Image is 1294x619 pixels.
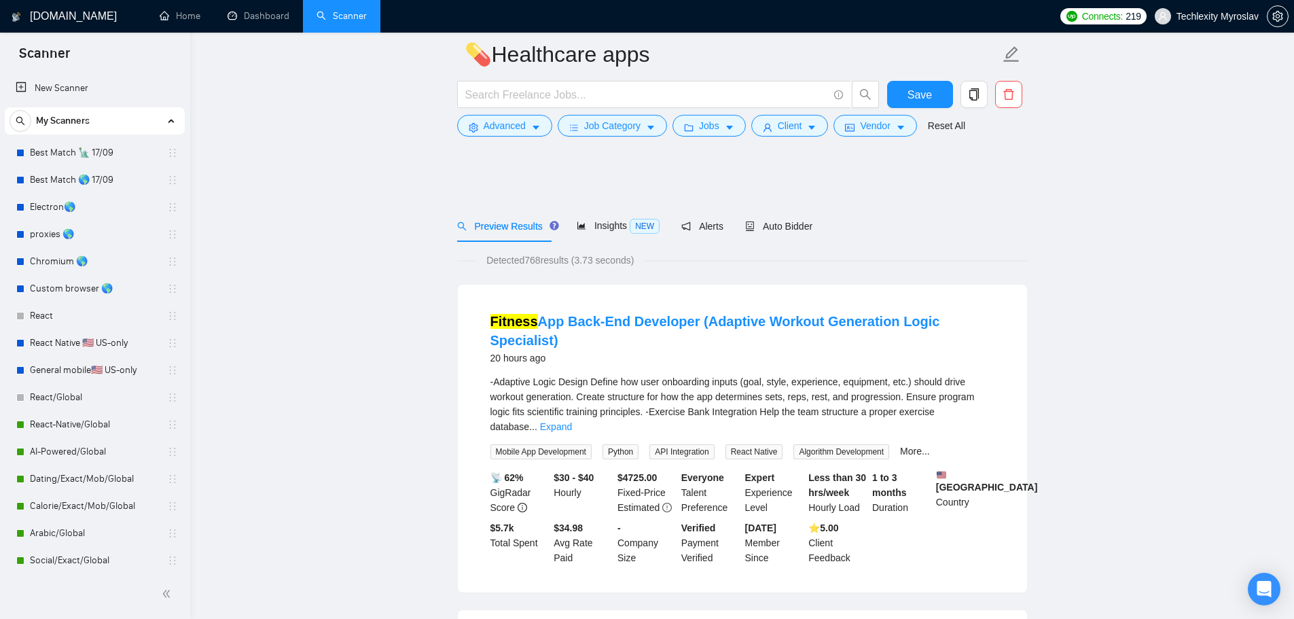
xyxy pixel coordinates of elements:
a: React Native 🇺🇸 US-only [30,330,159,357]
a: Dating/Exact/Mob/Global [30,465,159,493]
span: API Integration [649,444,714,459]
div: Country [933,470,997,515]
span: Auto Bidder [745,221,812,232]
a: New Scanner [16,75,174,102]
span: holder [167,555,178,566]
span: Preview Results [457,221,555,232]
span: holder [167,283,178,294]
button: copy [960,81,988,108]
span: area-chart [577,221,586,230]
span: Detected 768 results (3.73 seconds) [477,253,643,268]
span: exclamation-circle [662,503,672,512]
a: React-Native/Global [30,411,159,438]
a: searchScanner [317,10,367,22]
span: caret-down [896,122,905,132]
span: holder [167,474,178,484]
a: AI-Powered/Global [30,438,159,465]
span: holder [167,501,178,512]
img: upwork-logo.png [1066,11,1077,22]
b: $ 5.7k [490,523,514,533]
a: Chromium 🌎 [30,248,159,275]
span: Connects: [1082,9,1123,24]
b: Less than 30 hrs/week [808,472,866,498]
b: 1 to 3 months [872,472,907,498]
span: Alerts [681,221,723,232]
div: Hourly [551,470,615,515]
a: Calorie/Exact/Mob/Global [30,493,159,520]
span: notification [681,222,691,231]
span: bars [569,122,579,132]
button: userClientcaret-down [751,115,829,137]
div: Avg Rate Paid [551,520,615,565]
div: GigRadar Score [488,470,552,515]
span: caret-down [807,122,816,132]
div: -Adaptive Logic Design Define how user onboarding inputs (goal, style, experience, equipment, etc... [490,374,994,434]
div: Fixed-Price [615,470,679,515]
span: holder [167,419,178,430]
div: 20 hours ago [490,350,994,366]
span: folder [684,122,694,132]
span: Save [907,86,932,103]
span: caret-down [725,122,734,132]
div: Tooltip anchor [548,219,560,232]
span: holder [167,147,178,158]
input: Scanner name... [465,37,1000,71]
b: $34.98 [554,523,583,533]
b: - [617,523,621,533]
span: My Scanners [36,107,90,135]
b: Verified [681,523,716,533]
a: Best Match 🌎 17/09 [30,166,159,194]
span: holder [167,256,178,267]
li: New Scanner [5,75,185,102]
span: info-circle [834,90,843,99]
a: React/Global [30,384,159,411]
span: Python [603,444,639,459]
b: [DATE] [745,523,776,533]
b: 📡 62% [490,472,524,483]
span: Advanced [484,118,526,133]
span: setting [1268,11,1288,22]
a: Reset All [928,118,965,133]
button: delete [995,81,1022,108]
span: Job Category [584,118,641,133]
span: double-left [162,587,175,601]
a: proxies 🌎 [30,221,159,248]
span: Scanner [8,43,81,72]
span: 219 [1126,9,1140,24]
a: Social/Exact/Global [30,547,159,574]
span: Algorithm Development [793,444,889,459]
b: Everyone [681,472,724,483]
a: General mobile🇺🇸 US-only [30,357,159,384]
input: Search Freelance Jobs... [465,86,828,103]
span: React Native [725,444,783,459]
a: setting [1267,11,1289,22]
span: user [763,122,772,132]
span: setting [469,122,478,132]
a: Electron🌎 [30,194,159,221]
button: Save [887,81,953,108]
span: caret-down [531,122,541,132]
span: Insights [577,220,660,231]
a: Best Match 🗽 17/09 [30,139,159,166]
span: robot [745,222,755,231]
span: search [10,116,31,126]
span: holder [167,311,178,321]
span: idcard [845,122,855,132]
a: Expand [540,421,572,432]
a: React [30,302,159,330]
span: Estimated [617,502,660,513]
span: search [852,88,878,101]
div: Client Feedback [806,520,869,565]
img: logo [12,6,21,28]
button: settingAdvancedcaret-down [457,115,552,137]
img: 🇺🇸 [937,470,946,480]
div: Company Size [615,520,679,565]
span: holder [167,202,178,213]
b: $30 - $40 [554,472,594,483]
div: Member Since [742,520,806,565]
b: $ 4725.00 [617,472,657,483]
div: Talent Preference [679,470,742,515]
span: Client [778,118,802,133]
div: Duration [869,470,933,515]
button: search [852,81,879,108]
